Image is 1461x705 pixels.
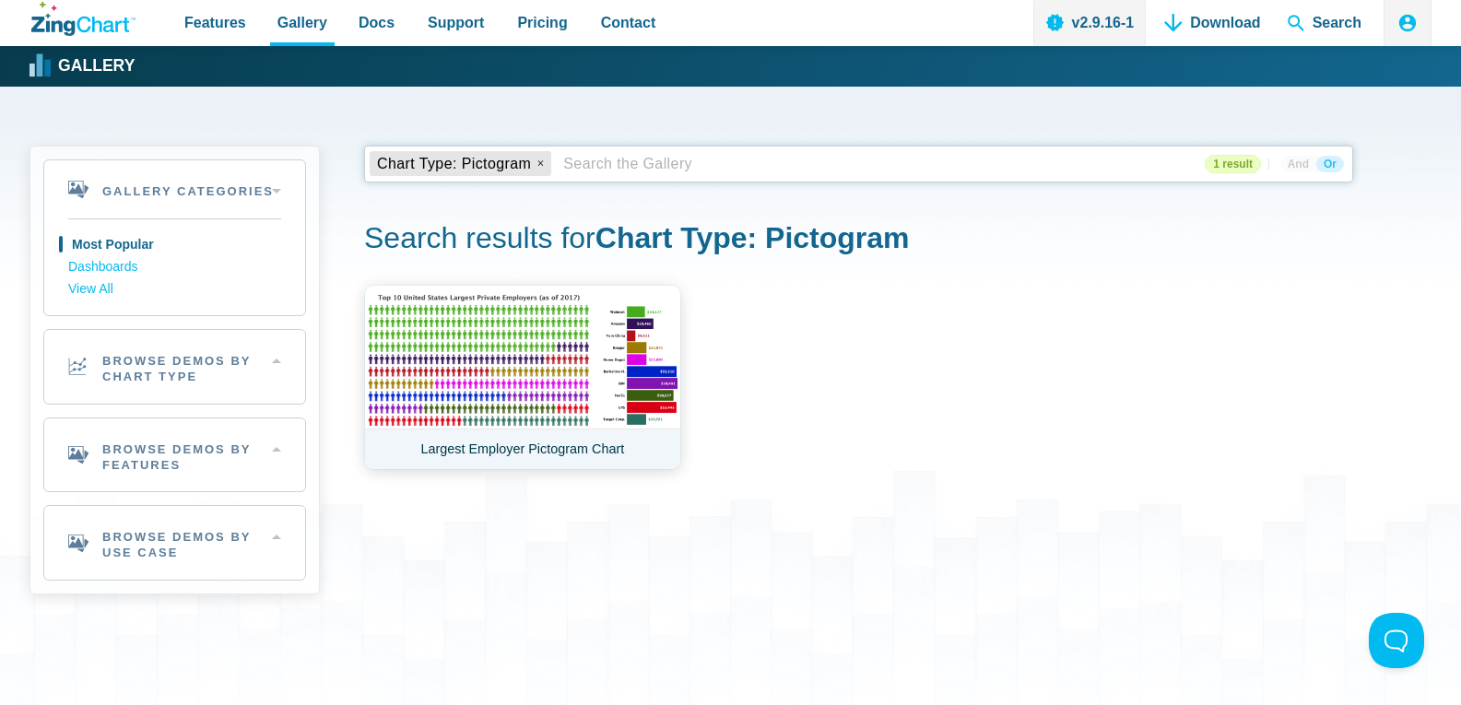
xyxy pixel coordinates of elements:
span: Docs [359,10,395,35]
h2: Browse Demos By Use Case [44,506,305,580]
h2: Browse Demos By Features [44,418,305,492]
a: Dashboards [68,256,281,278]
strong: Chart Type: Pictogram [595,221,910,254]
h1: Search results for [364,219,1353,261]
iframe: Toggle Customer Support [1369,613,1424,668]
span: Support [428,10,484,35]
a: Gallery [31,53,135,80]
a: Largest Employer Pictogram Chart [364,285,681,470]
span: Or [1316,156,1344,172]
a: ZingChart Logo. Click to return to the homepage [31,2,135,36]
a: View All [68,278,281,300]
span: Pricing [517,10,567,35]
a: Most Popular [68,234,281,256]
h2: Browse Demos By Chart Type [44,330,305,404]
span: Features [184,10,246,35]
span: Gallery [277,10,327,35]
span: Chart Type: Pictogram [377,156,531,172]
x: remove tag [535,158,548,170]
tag: Chart Type: Pictogram [370,151,551,176]
strong: Gallery [58,58,135,75]
span: And [1280,156,1316,172]
span: Contact [601,10,656,35]
h2: Gallery Categories [44,160,305,218]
